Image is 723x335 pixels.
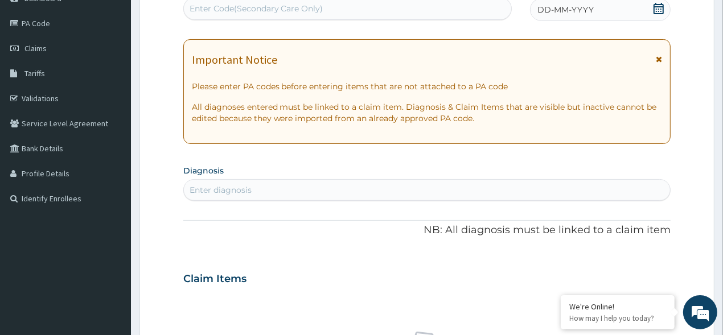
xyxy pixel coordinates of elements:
[24,43,47,53] span: Claims
[24,68,45,78] span: Tariffs
[183,223,671,238] p: NB: All diagnosis must be linked to a claim item
[192,101,663,124] p: All diagnoses entered must be linked to a claim item. Diagnosis & Claim Items that are visible bu...
[569,301,666,312] div: We're Online!
[192,81,663,92] p: Please enter PA codes before entering items that are not attached to a PA code
[569,313,666,323] p: How may I help you today?
[537,4,594,15] span: DD-MM-YYYY
[190,3,323,14] div: Enter Code(Secondary Care Only)
[183,165,224,176] label: Diagnosis
[183,273,247,286] h3: Claim Items
[192,53,277,66] h1: Important Notice
[190,184,252,196] div: Enter diagnosis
